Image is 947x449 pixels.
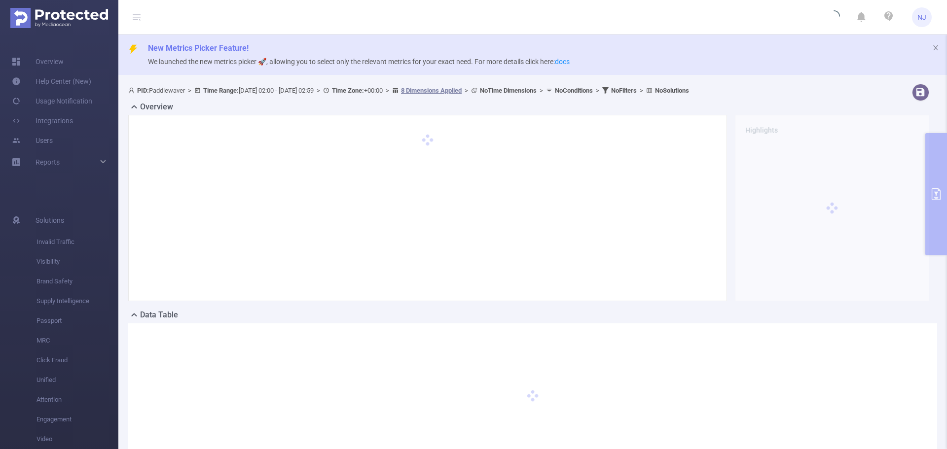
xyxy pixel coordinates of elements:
span: Supply Intelligence [36,291,118,311]
b: Time Zone: [332,87,364,94]
a: Usage Notification [12,91,92,111]
span: > [185,87,194,94]
span: Engagement [36,410,118,429]
i: icon: loading [828,10,840,24]
u: 8 Dimensions Applied [401,87,462,94]
span: Paddlewaver [DATE] 02:00 - [DATE] 02:59 +00:00 [128,87,689,94]
h2: Overview [140,101,173,113]
a: docs [555,58,570,66]
button: icon: close [932,42,939,53]
span: > [593,87,602,94]
a: Reports [36,152,60,172]
b: Time Range: [203,87,239,94]
span: Reports [36,158,60,166]
span: NJ [917,7,926,27]
b: No Conditions [555,87,593,94]
span: > [383,87,392,94]
span: Video [36,429,118,449]
a: Help Center (New) [12,71,91,91]
h2: Data Table [140,309,178,321]
span: > [462,87,471,94]
b: PID: [137,87,149,94]
span: MRC [36,331,118,350]
i: icon: close [932,44,939,51]
i: icon: thunderbolt [128,44,138,54]
span: Unified [36,370,118,390]
span: > [537,87,546,94]
span: Passport [36,311,118,331]
i: icon: user [128,87,137,94]
b: No Solutions [655,87,689,94]
span: Solutions [36,210,64,230]
span: Attention [36,390,118,410]
span: > [637,87,646,94]
a: Overview [12,52,64,71]
span: New Metrics Picker Feature! [148,43,249,53]
span: > [314,87,323,94]
span: Click Fraud [36,350,118,370]
b: No Filters [611,87,637,94]
b: No Time Dimensions [480,87,537,94]
span: Visibility [36,252,118,272]
span: We launched the new metrics picker 🚀, allowing you to select only the relevant metrics for your e... [148,58,570,66]
span: Brand Safety [36,272,118,291]
a: Integrations [12,111,73,131]
a: Users [12,131,53,150]
img: Protected Media [10,8,108,28]
span: Invalid Traffic [36,232,118,252]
